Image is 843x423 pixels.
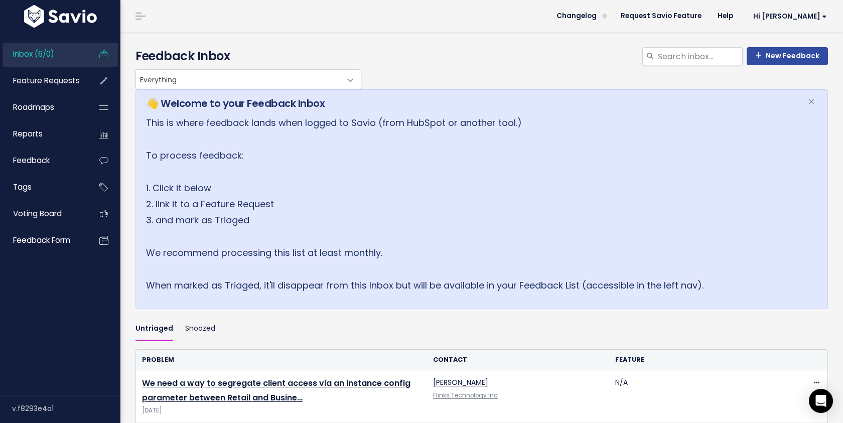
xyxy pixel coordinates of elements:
[13,128,43,139] span: Reports
[13,155,50,166] span: Feedback
[3,229,83,252] a: Feedback form
[136,350,427,370] th: Problem
[13,75,80,86] span: Feature Requests
[135,47,828,65] h4: Feedback Inbox
[3,122,83,146] a: Reports
[3,96,83,119] a: Roadmaps
[135,317,828,341] ul: Filter feature requests
[136,70,341,89] span: Everything
[609,370,791,422] td: N/A
[135,69,361,89] span: Everything
[556,13,597,20] span: Changelog
[433,377,488,387] a: [PERSON_NAME]
[747,47,828,65] a: New Feedback
[185,317,215,341] a: Snoozed
[809,389,833,413] div: Open Intercom Messenger
[798,90,825,114] button: Close
[3,149,83,172] a: Feedback
[142,405,421,416] span: [DATE]
[13,182,32,192] span: Tags
[3,202,83,225] a: Voting Board
[427,350,609,370] th: Contact
[710,9,741,24] a: Help
[12,395,120,421] div: v.f8293e4a1
[13,102,54,112] span: Roadmaps
[3,69,83,92] a: Feature Requests
[613,9,710,24] a: Request Savio Feature
[22,5,99,28] img: logo-white.9d6f32f41409.svg
[3,43,83,66] a: Inbox (6/0)
[433,391,498,399] a: Flinks Technology Inc
[3,176,83,199] a: Tags
[135,317,173,341] a: Untriaged
[13,235,70,245] span: Feedback form
[142,377,410,403] a: We need a way to segregate client access via an instance config parameter between Retail and Busine…
[808,93,815,110] span: ×
[13,208,62,219] span: Voting Board
[657,47,743,65] input: Search inbox...
[741,9,835,24] a: Hi [PERSON_NAME]
[146,96,795,111] h5: 👋 Welcome to your Feedback Inbox
[609,350,791,370] th: Feature
[146,115,795,294] p: This is where feedback lands when logged to Savio (from HubSpot or another tool.) To process feed...
[753,13,827,20] span: Hi [PERSON_NAME]
[13,49,54,59] span: Inbox (6/0)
